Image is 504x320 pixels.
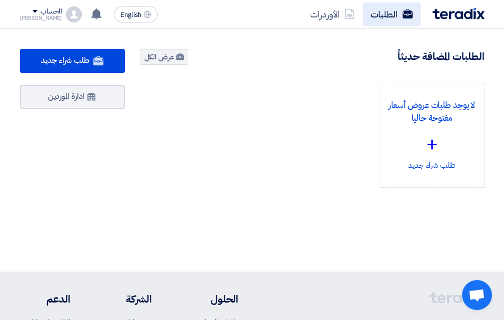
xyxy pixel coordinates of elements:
[40,7,62,16] div: الحساب
[20,292,70,307] li: الدعم
[114,6,158,22] button: English
[388,129,476,159] div: +
[100,292,152,307] li: الشركة
[120,11,141,18] span: English
[433,8,485,19] img: Teradix logo
[41,54,89,66] span: طلب شراء جديد
[462,280,492,310] div: Open chat
[363,2,421,26] a: الطلبات
[20,85,125,109] a: ادارة الموردين
[20,15,62,21] div: [PERSON_NAME]
[388,99,476,124] p: لا يوجد طلبات عروض أسعار مفتوحة حاليا
[302,2,363,26] a: الأوردرات
[140,49,188,65] a: عرض الكل
[182,292,238,307] li: الحلول
[398,50,485,63] h4: الطلبات المضافة حديثاً
[388,91,476,179] div: طلب شراء جديد
[66,6,82,22] img: profile_test.png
